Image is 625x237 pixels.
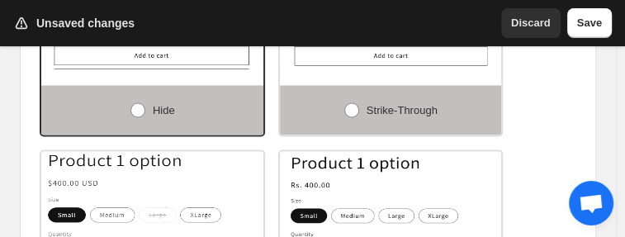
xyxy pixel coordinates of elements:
[577,15,602,31] span: Save
[153,103,175,116] span: Hide
[501,8,561,38] button: Discard
[511,15,551,31] span: Discard
[36,15,135,31] h2: Unsaved changes
[569,181,613,225] div: Open chat
[367,103,438,116] span: Strike-through
[567,8,612,38] button: Save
